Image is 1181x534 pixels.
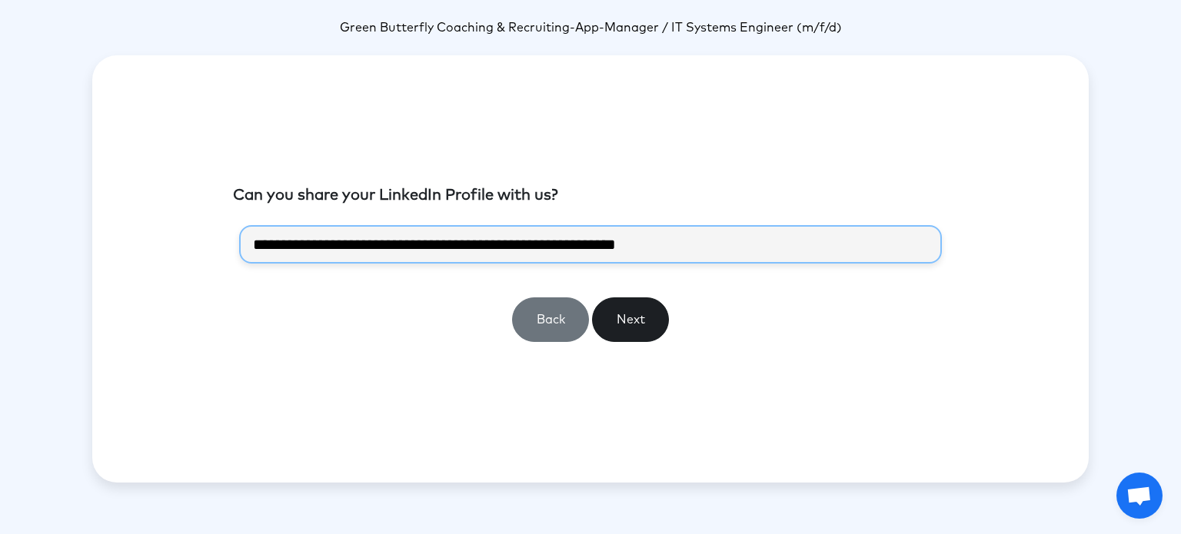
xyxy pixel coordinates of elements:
[1116,473,1163,519] a: Open chat
[233,184,558,207] label: Can you share your LinkedIn Profile with us?
[512,297,589,342] button: Back
[592,297,669,342] button: Next
[92,18,1089,37] p: -
[340,22,570,34] span: Green Butterfly Coaching & Recruiting
[575,22,842,34] span: App-Manager / IT Systems Engineer (m/f/d)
